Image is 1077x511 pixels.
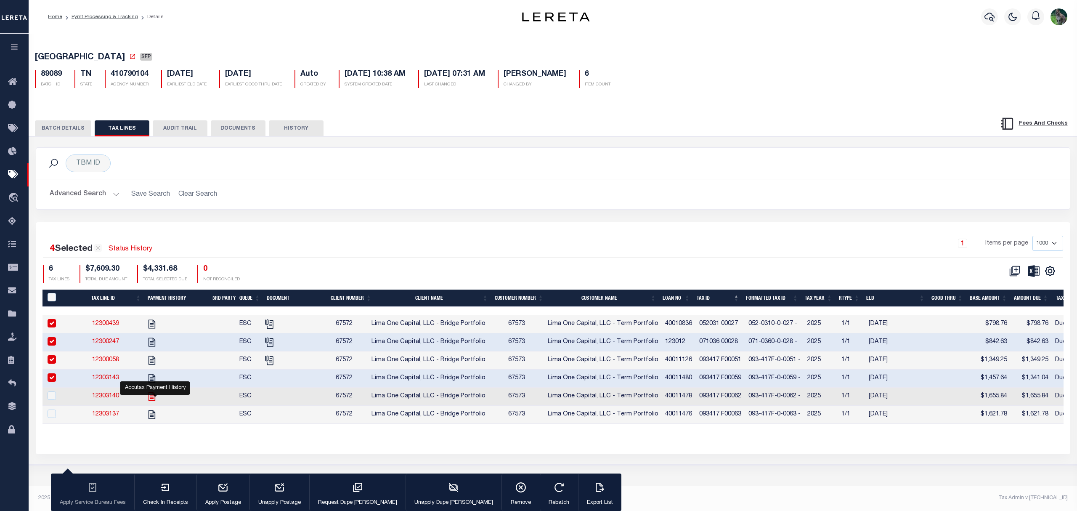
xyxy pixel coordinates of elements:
td: ESC [231,406,259,424]
span: 67572 [336,411,353,417]
h5: [PERSON_NAME] [504,70,566,79]
a: 12303137 [92,411,119,417]
p: TOTAL SELECTED DUE [143,277,187,283]
td: [DATE] [865,388,928,406]
button: AUDIT TRAIL [153,120,207,136]
td: ESC [231,333,259,351]
p: CREATED BY [300,82,326,88]
td: 40011480 [662,370,696,388]
h5: [DATE] 07:31 AM [424,70,485,79]
button: Advanced Search [50,186,119,202]
span: Lima One Capital, LLC - Term Portfolio [548,393,658,399]
span: Lima One Capital, LLC - Term Portfolio [548,411,658,417]
button: Fees And Checks [997,115,1071,133]
td: 2025 [804,370,838,388]
h5: 410790104 [111,70,149,79]
th: Tax ID: activate to sort column descending [693,290,743,307]
th: Formatted Tax ID: activate to sort column ascending [743,290,801,307]
th: Tax Line ID: activate to sort column ascending [70,290,145,307]
th: PayeePaymentBatchId [42,290,70,307]
td: 2025 [804,388,838,406]
td: 1/1 [838,315,865,333]
span: Lima One Capital, LLC - Term Portfolio [548,321,658,327]
button: HISTORY [269,120,324,136]
td: 2025 [804,333,838,351]
div: Selected [50,242,102,256]
th: Tax Year: activate to sort column ascending [801,290,836,307]
td: 1/1 [838,333,865,351]
td: ESC [231,351,259,370]
span: 67572 [336,339,353,345]
td: $1,621.78 [966,406,1011,424]
td: 2025 [804,406,838,424]
td: $1,349.25 [966,351,1011,370]
td: $1,341.04 [1011,370,1052,388]
td: $1,655.84 [966,388,1011,406]
td: $842.63 [966,333,1011,351]
td: $1,349.25 [1011,351,1052,370]
td: 1/1 [838,351,865,370]
td: 093-417F-0-0063 - [745,406,804,424]
td: ESC [231,315,259,333]
i: travel_explore [8,193,21,204]
span: Lima One Capital, LLC - Bridge Portfolio [371,393,485,399]
td: 093417 F00062 [696,388,745,406]
span: 67573 [508,375,525,381]
a: Status History [109,244,152,254]
p: TAX LINES [49,277,69,283]
th: RType: activate to sort column ascending [836,290,863,307]
td: $842.63 [1011,333,1052,351]
h5: 6 [585,70,610,79]
th: Amount Due: activate to sort column ascending [1011,290,1052,307]
td: 071036 00028 [696,333,745,351]
h4: 6 [49,265,69,274]
th: Good Thru: activate to sort column ascending [928,290,966,307]
td: 2025 [804,315,838,333]
p: TOTAL DUE AMOUNT [85,277,127,283]
a: Pymt Processing & Tracking [72,14,138,19]
a: 12300439 [92,321,119,327]
span: 67573 [508,357,525,363]
th: Customer Number: activate to sort column ascending [491,290,547,307]
th: 3rd Party [209,290,236,307]
span: [GEOGRAPHIC_DATA] [35,53,125,62]
span: 4 [50,245,55,253]
span: 67572 [336,375,353,381]
th: Loan No: activate to sort column ascending [659,290,693,307]
td: 093-417F-0-0059 - [745,370,804,388]
td: ESC [231,370,259,388]
span: 67572 [336,357,353,363]
span: Lima One Capital, LLC - Bridge Portfolio [371,375,485,381]
td: 40010836 [662,315,696,333]
th: Document [263,290,327,307]
td: 052031 00027 [696,315,745,333]
th: Client Number: activate to sort column ascending [327,290,375,307]
p: BATCH ID [41,82,62,88]
button: TAX LINES [95,120,149,136]
th: ELD: activate to sort column ascending [863,290,928,307]
td: [DATE] [865,406,928,424]
p: SYSTEM CREATED DATE [345,82,406,88]
td: [DATE] [865,351,928,370]
th: Base Amount: activate to sort column ascending [966,290,1011,307]
a: 12303143 [92,375,119,381]
td: 093417 F00063 [696,406,745,424]
span: Lima One Capital, LLC - Term Portfolio [548,375,658,381]
p: NOT RECONCILED [203,277,240,283]
td: $798.76 [966,315,1011,333]
a: 1 [958,239,967,248]
td: ESC [231,388,259,406]
td: 40011478 [662,388,696,406]
span: 67573 [508,321,525,327]
td: $1,457.64 [966,370,1011,388]
td: 40011476 [662,406,696,424]
td: 093-417F-0-0062 - [745,388,804,406]
button: BATCH DETAILS [35,120,91,136]
span: Lima One Capital, LLC - Term Portfolio [548,357,658,363]
p: ITEM COUNT [585,82,610,88]
td: [DATE] [865,315,928,333]
td: [DATE] [865,333,928,351]
span: Items per page [985,239,1028,248]
p: EARLIEST GOOD THRU DATE [225,82,282,88]
th: Customer Name: activate to sort column ascending [547,290,659,307]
